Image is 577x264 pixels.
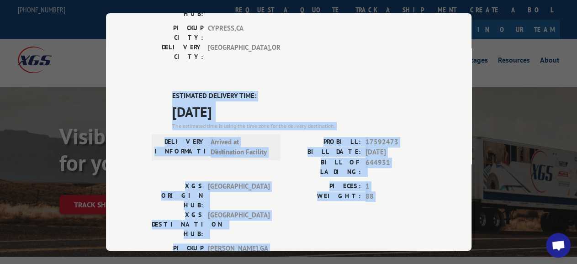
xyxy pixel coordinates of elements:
span: Arrived at Destination Facility [211,137,272,157]
span: 1 [365,181,426,191]
label: WEIGHT: [289,191,361,202]
label: XGS DESTINATION HUB: [152,210,203,238]
div: The estimated time is using the time zone for the delivery destination. [172,121,426,130]
span: [PERSON_NAME] , GA [208,243,270,262]
span: [DATE] [365,147,426,158]
label: DELIVERY INFORMATION: [154,137,206,157]
label: ESTIMATED DELIVERY TIME: [172,91,426,101]
label: DELIVERY CITY: [152,42,203,62]
a: Open chat [546,233,571,258]
span: 644931 [365,157,426,176]
label: PICKUP CITY: [152,23,203,42]
label: PICKUP CITY: [152,243,203,262]
label: BILL OF LADING: [289,157,361,176]
span: [GEOGRAPHIC_DATA] [208,181,270,210]
span: [DATE] [172,101,426,121]
span: 88 [365,191,426,202]
span: CYPRESS , CA [208,23,270,42]
span: 17592473 [365,137,426,147]
span: [GEOGRAPHIC_DATA] , OR [208,42,270,62]
label: PIECES: [289,181,361,191]
span: [GEOGRAPHIC_DATA] [208,210,270,238]
label: BILL DATE: [289,147,361,158]
label: PROBILL: [289,137,361,147]
label: XGS ORIGIN HUB: [152,181,203,210]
